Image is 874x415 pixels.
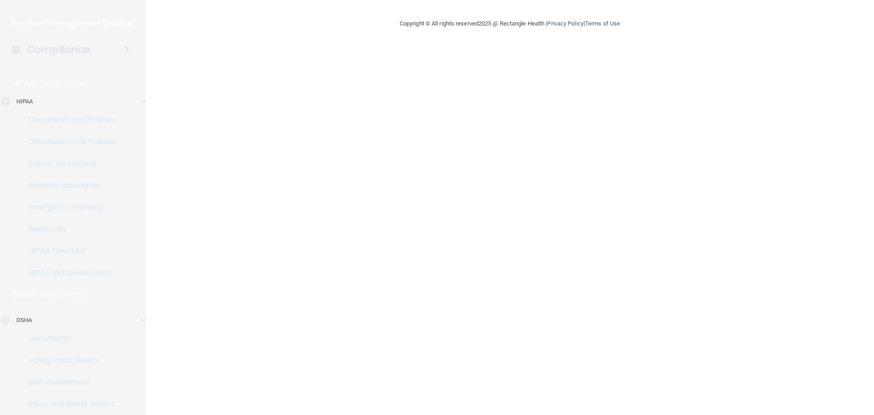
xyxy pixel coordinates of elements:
p: Safety Data Sheets [6,356,130,365]
p: Emergency Planning [6,203,130,212]
p: Business Associates [6,181,130,190]
p: Learn More! [40,289,88,300]
div: Copyright © All rights reserved 2025 @ Rectangle Health | | [344,9,676,38]
p: Resources [6,225,130,234]
a: Terms of Use [585,20,620,27]
p: Report an Incident [6,159,130,168]
p: OSHA [16,315,32,326]
p: Documents and Policies [6,137,130,146]
h4: Compliance [27,43,90,56]
p: Injury and Illness Report [6,400,130,409]
p: HIPAA Checklist [6,246,130,256]
p: Learn More! [40,78,88,89]
p: HIPAA [16,96,33,107]
a: Privacy Policy [547,20,583,27]
p: Documents and Policies [6,115,130,124]
p: HIPAA [12,78,36,89]
p: OSHA [12,289,35,300]
p: HIPAA Risk Assessment [6,268,130,277]
p: Self-Assessment [6,378,130,387]
img: PMB logo [11,14,135,32]
p: Documents [6,334,130,343]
